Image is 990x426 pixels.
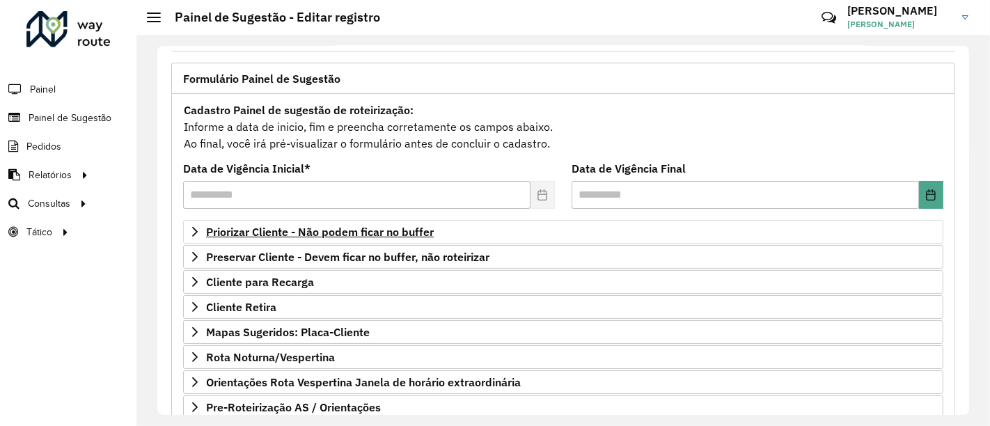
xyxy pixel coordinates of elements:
a: Priorizar Cliente - Não podem ficar no buffer [183,220,943,244]
span: Orientações Rota Vespertina Janela de horário extraordinária [206,377,521,388]
button: Choose Date [919,181,943,209]
span: Tático [26,225,52,239]
strong: Cadastro Painel de sugestão de roteirização: [184,103,414,117]
span: Pedidos [26,139,61,154]
h2: Painel de Sugestão - Editar registro [161,10,380,25]
span: Priorizar Cliente - Não podem ficar no buffer [206,226,434,237]
a: Cliente Retira [183,295,943,319]
a: Orientações Rota Vespertina Janela de horário extraordinária [183,370,943,394]
span: Formulário Painel de Sugestão [183,73,340,84]
label: Data de Vigência Inicial [183,160,311,177]
span: Pre-Roteirização AS / Orientações [206,402,381,413]
span: Cliente para Recarga [206,276,314,287]
span: [PERSON_NAME] [847,18,952,31]
span: Painel de Sugestão [29,111,111,125]
a: Contato Rápido [814,3,844,33]
label: Data de Vigência Final [572,160,686,177]
h3: [PERSON_NAME] [847,4,952,17]
a: Cliente para Recarga [183,270,943,294]
a: Preservar Cliente - Devem ficar no buffer, não roteirizar [183,245,943,269]
span: Relatórios [29,168,72,182]
span: Rota Noturna/Vespertina [206,352,335,363]
span: Cliente Retira [206,301,276,313]
div: Informe a data de inicio, fim e preencha corretamente os campos abaixo. Ao final, você irá pré-vi... [183,101,943,152]
span: Consultas [28,196,70,211]
span: Painel [30,82,56,97]
a: Rota Noturna/Vespertina [183,345,943,369]
span: Preservar Cliente - Devem ficar no buffer, não roteirizar [206,251,489,262]
a: Mapas Sugeridos: Placa-Cliente [183,320,943,344]
a: Pre-Roteirização AS / Orientações [183,395,943,419]
span: Mapas Sugeridos: Placa-Cliente [206,326,370,338]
